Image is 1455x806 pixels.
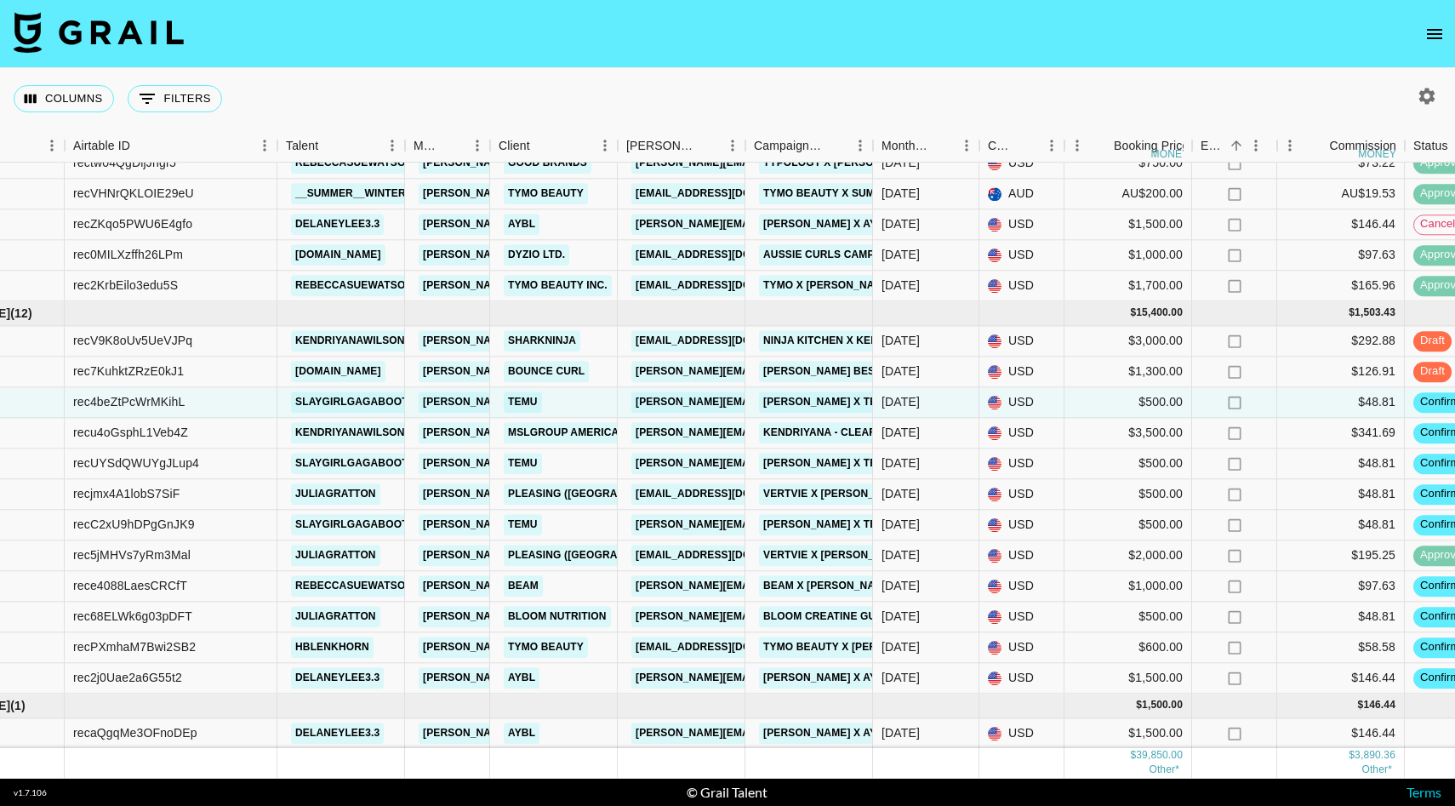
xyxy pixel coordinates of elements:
[504,422,656,443] a: MSLGROUP Americas, LLC
[631,392,909,413] a: [PERSON_NAME][EMAIL_ADDRESS][DOMAIN_NAME]
[504,183,588,204] a: TYMO Beauty
[1305,134,1329,157] button: Sort
[759,392,897,413] a: [PERSON_NAME] X TEMU
[130,134,154,157] button: Sort
[631,545,822,566] a: [EMAIL_ADDRESS][DOMAIN_NAME]
[504,453,542,474] a: TEMU
[504,214,539,235] a: AYBL
[1015,134,1039,157] button: Sort
[882,609,920,626] div: Oct '25
[73,609,192,626] div: rec68ELWk6g03pDFT
[291,545,380,566] a: juliagratton
[291,214,384,235] a: delaneylee3.3
[1277,602,1405,632] div: $48.81
[1149,764,1179,776] span: AU$ 200.00
[1363,699,1395,713] div: 146.44
[1361,764,1392,776] span: AU$ 19.53
[1413,129,1448,163] div: Status
[1358,149,1396,159] div: money
[759,422,989,443] a: Kendriyana - ClearBlue UGC Content
[979,240,1064,271] div: USD
[1064,271,1192,301] div: $1,700.00
[39,133,65,158] button: Menu
[1064,510,1192,540] div: $500.00
[291,183,421,204] a: __summer__winter__
[882,455,920,472] div: Oct '25
[1064,632,1192,663] div: $600.00
[979,209,1064,240] div: USD
[73,547,191,564] div: rec5jMHVs7yRm3Mal
[419,514,784,535] a: [PERSON_NAME][EMAIL_ADDRESS][PERSON_NAME][DOMAIN_NAME]
[291,514,425,535] a: slaygirlgagaboots2
[1192,129,1277,163] div: Expenses: Remove Commission?
[10,697,26,714] span: ( 1 )
[419,453,784,474] a: [PERSON_NAME][EMAIL_ADDRESS][PERSON_NAME][DOMAIN_NAME]
[73,725,197,742] div: recaQgqMe3OFnoDEp
[631,330,822,352] a: [EMAIL_ADDRESS][DOMAIN_NAME]
[1064,179,1192,209] div: AU$200.00
[73,517,195,534] div: recC2xU9hDPgGnJK9
[504,483,882,505] a: Pleasing ([GEOGRAPHIC_DATA]) International Trade Co., Limited
[1277,209,1405,240] div: $146.44
[631,637,822,658] a: [EMAIL_ADDRESS][DOMAIN_NAME]
[1277,718,1405,749] div: $146.44
[1064,418,1192,449] div: $3,500.00
[882,394,920,411] div: Oct '25
[419,667,784,689] a: [PERSON_NAME][EMAIL_ADDRESS][PERSON_NAME][DOMAIN_NAME]
[73,486,180,503] div: recjmx4A1lobS7SiF
[882,363,920,380] div: Oct '25
[687,784,767,801] div: © Grail Talent
[73,578,187,595] div: rece4088LaesCRCfT
[1136,306,1183,321] div: 15,400.00
[504,723,539,744] a: AYBL
[1064,148,1192,179] div: $750.00
[847,133,873,158] button: Menu
[1277,571,1405,602] div: $97.63
[252,133,277,158] button: Menu
[291,361,385,382] a: [DOMAIN_NAME]
[1277,240,1405,271] div: $97.63
[1277,632,1405,663] div: $58.58
[1277,148,1405,179] div: $73.22
[882,517,920,534] div: Oct '25
[1277,326,1405,357] div: $292.88
[759,723,944,744] a: [PERSON_NAME] X AYBL Athlete
[1358,699,1364,713] div: $
[631,244,822,266] a: [EMAIL_ADDRESS][DOMAIN_NAME]
[759,330,929,352] a: Ninja Kitchen X Kendriyana
[490,129,618,163] div: Client
[882,425,920,442] div: Oct '25
[530,134,554,157] button: Sort
[405,129,490,163] div: Manager
[504,637,588,658] a: TYMO Beauty
[504,275,612,296] a: TYMO BEAUTY INC.
[882,547,920,564] div: Oct '25
[1136,699,1142,713] div: $
[759,575,899,597] a: Beam X [PERSON_NAME]
[979,179,1064,209] div: AUD
[1224,134,1248,157] button: Sort
[631,606,909,627] a: [PERSON_NAME][EMAIL_ADDRESS][DOMAIN_NAME]
[759,361,975,382] a: [PERSON_NAME] Best X Bounce Curl
[759,214,944,235] a: [PERSON_NAME] X AYBL Athlete
[1064,571,1192,602] div: $1,000.00
[291,453,425,474] a: slaygirlgagaboots2
[696,134,720,157] button: Sort
[759,453,897,474] a: [PERSON_NAME] X TEMU
[631,453,909,474] a: [PERSON_NAME][EMAIL_ADDRESS][DOMAIN_NAME]
[1243,133,1269,158] button: Menu
[1277,449,1405,479] div: $48.81
[419,637,784,658] a: [PERSON_NAME][EMAIL_ADDRESS][PERSON_NAME][DOMAIN_NAME]
[759,152,925,174] a: Typology X [PERSON_NAME]
[1277,510,1405,540] div: $48.81
[979,357,1064,387] div: USD
[1355,749,1395,763] div: 3,890.36
[291,637,374,658] a: hblenkhorn
[1064,449,1192,479] div: $500.00
[291,392,425,413] a: slaygirlgagaboots2
[73,216,192,233] div: recZKqo5PWU6E4gfo
[1064,326,1192,357] div: $3,000.00
[988,129,1015,163] div: Currency
[882,155,920,172] div: Sep '25
[419,392,784,413] a: [PERSON_NAME][EMAIL_ADDRESS][PERSON_NAME][DOMAIN_NAME]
